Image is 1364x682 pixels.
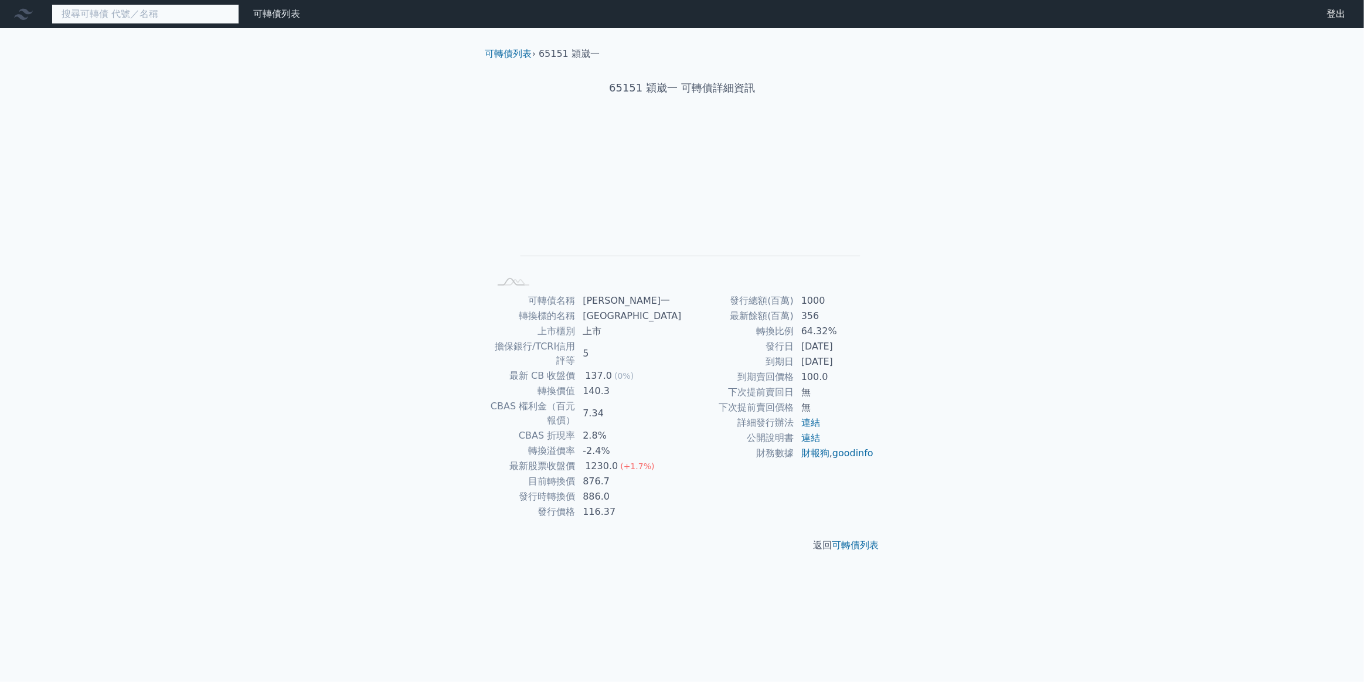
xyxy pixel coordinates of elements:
td: 最新股票收盤價 [490,459,576,474]
td: 可轉債名稱 [490,293,576,308]
td: 上市 [576,324,682,339]
p: 返回 [476,538,889,552]
td: [DATE] [794,339,875,354]
td: 876.7 [576,474,682,489]
td: 7.34 [576,399,682,428]
td: 116.37 [576,504,682,520]
td: CBAS 折現率 [490,428,576,443]
div: 137.0 [583,369,614,383]
td: 轉換比例 [682,324,794,339]
td: [DATE] [794,354,875,369]
td: 詳細發行辦法 [682,415,794,430]
span: (0%) [614,371,634,381]
td: 公開說明書 [682,430,794,446]
g: Chart [509,133,860,273]
td: 5 [576,339,682,368]
td: 最新 CB 收盤價 [490,368,576,384]
td: [PERSON_NAME]一 [576,293,682,308]
a: 財報狗 [801,447,829,459]
a: 可轉債列表 [832,540,879,551]
td: 1000 [794,293,875,308]
td: 發行日 [682,339,794,354]
td: 擔保銀行/TCRI信用評等 [490,339,576,368]
div: 1230.0 [583,459,620,473]
td: [GEOGRAPHIC_DATA] [576,308,682,324]
td: 財務數據 [682,446,794,461]
td: 轉換價值 [490,384,576,399]
td: 上市櫃別 [490,324,576,339]
td: 發行總額(百萬) [682,293,794,308]
a: 登出 [1317,5,1355,23]
td: 到期日 [682,354,794,369]
td: 目前轉換價 [490,474,576,489]
td: 轉換標的名稱 [490,308,576,324]
a: 連結 [801,417,820,428]
td: 最新餘額(百萬) [682,308,794,324]
td: 下次提前賣回日 [682,385,794,400]
td: 發行時轉換價 [490,489,576,504]
td: 發行價格 [490,504,576,520]
li: › [485,47,536,61]
td: 轉換溢價率 [490,443,576,459]
a: 可轉債列表 [253,8,300,19]
td: 到期賣回價格 [682,369,794,385]
td: , [794,446,875,461]
td: 下次提前賣回價格 [682,400,794,415]
td: 356 [794,308,875,324]
h1: 65151 穎崴一 可轉債詳細資訊 [476,80,889,96]
li: 65151 穎崴一 [539,47,600,61]
td: 140.3 [576,384,682,399]
td: 64.32% [794,324,875,339]
td: 886.0 [576,489,682,504]
a: 可轉債列表 [485,48,532,59]
span: (+1.7%) [620,462,654,471]
td: 2.8% [576,428,682,443]
input: 搜尋可轉債 代號／名稱 [52,4,239,24]
a: goodinfo [832,447,873,459]
td: 100.0 [794,369,875,385]
td: 無 [794,400,875,415]
a: 連結 [801,432,820,443]
td: -2.4% [576,443,682,459]
td: 無 [794,385,875,400]
td: CBAS 權利金（百元報價） [490,399,576,428]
